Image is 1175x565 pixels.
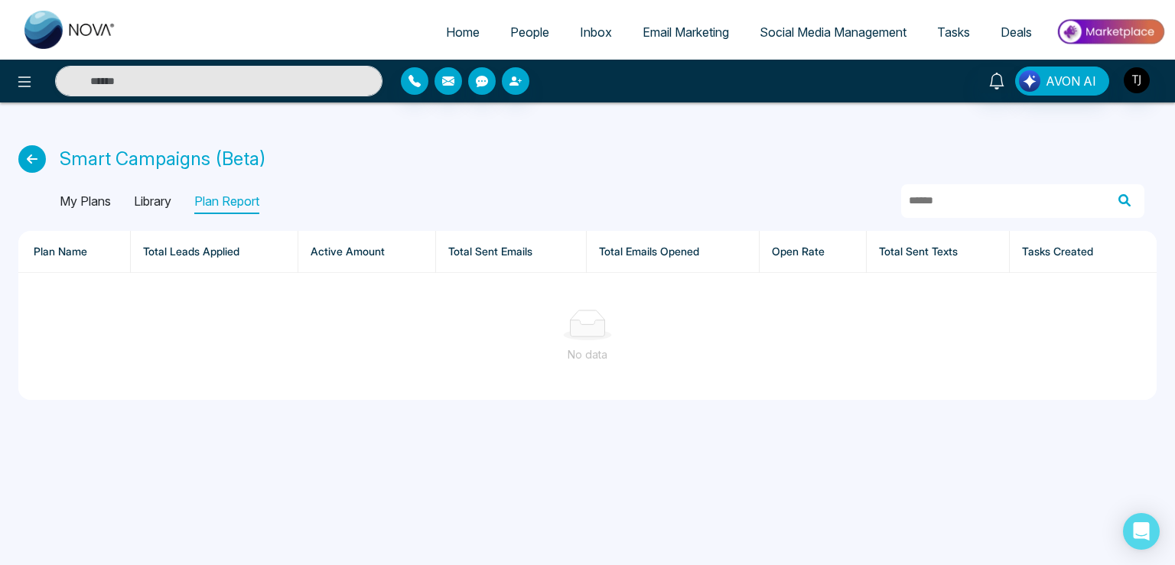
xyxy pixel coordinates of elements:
th: Total Emails Opened [587,231,760,273]
th: Tasks Created [1010,231,1157,273]
p: Library [134,190,171,214]
p: My Plans [60,190,111,214]
div: Open Intercom Messenger [1123,513,1160,550]
a: Inbox [565,18,627,47]
th: Total Sent Texts [867,231,1010,273]
th: Total Leads Applied [131,231,298,273]
a: Social Media Management [744,18,922,47]
th: Open Rate [760,231,867,273]
span: Home [446,24,480,40]
th: Total Sent Emails [436,231,587,273]
button: AVON AI [1015,67,1109,96]
span: Email Marketing [643,24,729,40]
img: Lead Flow [1019,70,1040,92]
th: Plan Name [18,231,131,273]
img: Market-place.gif [1055,15,1166,49]
img: Nova CRM Logo [24,11,116,49]
th: Active Amount [298,231,435,273]
a: Email Marketing [627,18,744,47]
span: Deals [1001,24,1032,40]
span: People [510,24,549,40]
p: Smart Campaigns (Beta) [60,145,266,173]
a: People [495,18,565,47]
span: Inbox [580,24,612,40]
a: Deals [985,18,1047,47]
p: Plan Report [194,190,259,214]
a: Home [431,18,495,47]
span: Social Media Management [760,24,906,40]
span: AVON AI [1046,72,1096,90]
div: No data [31,346,1144,363]
img: User Avatar [1124,67,1150,93]
a: Tasks [922,18,985,47]
span: Tasks [937,24,970,40]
